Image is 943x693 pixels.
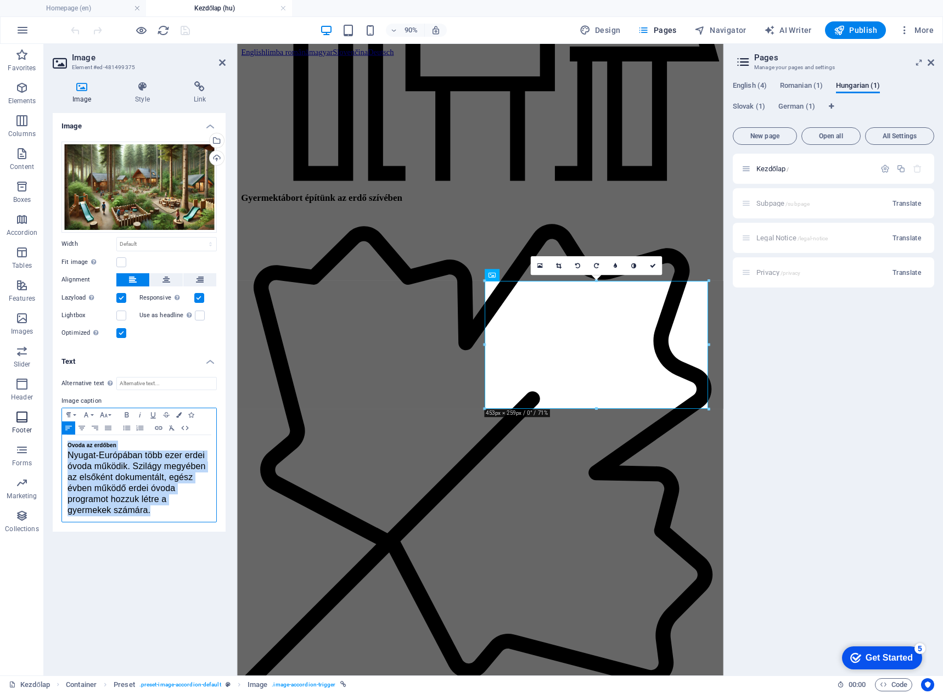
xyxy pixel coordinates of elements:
h3: Manage your pages and settings [754,63,912,72]
label: Use as headline [139,309,195,322]
span: / [787,166,789,172]
button: Paragraph Format [62,408,80,421]
p: Elements [8,97,36,105]
a: Rotate left 90° [568,256,587,275]
nav: breadcrumb [66,678,346,691]
span: AI Writer [764,25,812,36]
h6: Session time [837,678,866,691]
h4: Link [174,81,226,104]
p: Accordion [7,228,37,237]
span: New page [738,133,792,139]
div: Settings [880,164,890,173]
button: More [895,21,938,39]
span: . image-accordion-trigger [272,678,335,691]
span: Click to select. Double-click to edit [66,678,97,691]
i: This element is a customizable preset [226,681,231,688]
button: Open all [801,127,861,145]
span: Romanian (1) [780,79,823,94]
h3: Element #ed-481499375 [72,63,204,72]
button: Strikethrough [160,408,173,421]
span: All Settings [870,133,929,139]
button: Font Size [97,408,115,421]
button: Ordered List [133,421,147,435]
button: reload [156,24,170,37]
button: Translate [888,195,925,212]
label: Width [61,241,116,247]
p: Slider [14,360,31,369]
label: Responsive [139,291,194,305]
span: German (1) [778,100,815,115]
h6: 90% [402,24,420,37]
button: New page [733,127,797,145]
span: Hungarian (1) [836,79,880,94]
label: Optimized [61,326,116,340]
div: The startpage cannot be deleted [913,164,922,173]
button: Italic (Ctrl+I) [133,408,147,421]
i: Reload page [157,24,170,37]
span: Code [880,678,907,691]
div: Design (Ctrl+Alt+Y) [575,21,625,39]
p: Columns [8,129,36,138]
h4: Kezdőlap (hu) [146,2,292,14]
p: Footer [12,426,32,435]
a: Greyscale [625,256,643,275]
span: Click to select. Double-click to edit [114,678,135,691]
h2: Pages [754,53,934,63]
div: Kezdőlap/ [753,165,875,172]
div: Forest_Kindergarten_640.jpg [61,142,217,233]
label: Lightbox [61,309,116,322]
input: Alternative text... [116,377,217,390]
span: Click to select. Double-click to edit [248,678,267,691]
button: Clear Formatting [165,421,178,435]
button: AI Writer [760,21,816,39]
button: Font Family [80,408,97,421]
div: Language Tabs [733,81,934,123]
button: Publish [825,21,886,39]
span: More [899,25,934,36]
button: Colors [173,408,185,421]
span: Slovak (1) [733,100,765,115]
a: Confirm ( Ctrl ⏎ ) [643,256,662,275]
p: Collections [5,525,38,533]
div: Get Started 5 items remaining, 0% complete [9,5,89,29]
p: Features [9,294,35,303]
button: Pages [633,21,681,39]
h4: Style [115,81,173,104]
label: Alternative text [61,377,116,390]
button: HTML [178,421,192,435]
a: Select files from the file manager, stock photos, or upload file(s) [531,256,549,275]
button: Align Left [62,421,75,435]
div: Duplicate [896,164,906,173]
span: Translate [893,268,921,277]
label: Image caption [61,395,217,408]
p: Content [10,162,34,171]
span: Navigator [694,25,746,36]
a: Blur [605,256,624,275]
span: Design [580,25,621,36]
button: Code [875,678,912,691]
p: Images [11,327,33,336]
h4: Image [53,81,115,104]
label: Lazyload [61,291,116,305]
div: Get Started [32,12,80,22]
button: Navigator [690,21,751,39]
h2: Image [72,53,226,63]
button: Translate [888,264,925,281]
div: 5 [81,2,92,13]
p: Header [11,393,33,402]
button: Bold (Ctrl+B) [120,408,133,421]
button: Translate [888,229,925,247]
span: Nyugat-Európában több ezer erdei óvoda működik. Szilágy megyében az elsőként dokumentált, egész é... [68,450,206,515]
p: Marketing [7,492,37,500]
span: Open all [806,133,856,139]
span: . preset-image-accordion-default [139,678,221,691]
button: Align Justify [102,421,115,435]
i: On resize automatically adjust zoom level to fit chosen device. [431,25,441,35]
button: Icons [185,408,197,421]
span: English (4) [733,79,767,94]
p: Favorites [8,64,36,72]
p: Tables [12,261,32,270]
a: Crop mode [549,256,568,275]
a: Click to cancel selection. Double-click to open Pages [9,678,50,691]
h4: Image [53,113,226,133]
